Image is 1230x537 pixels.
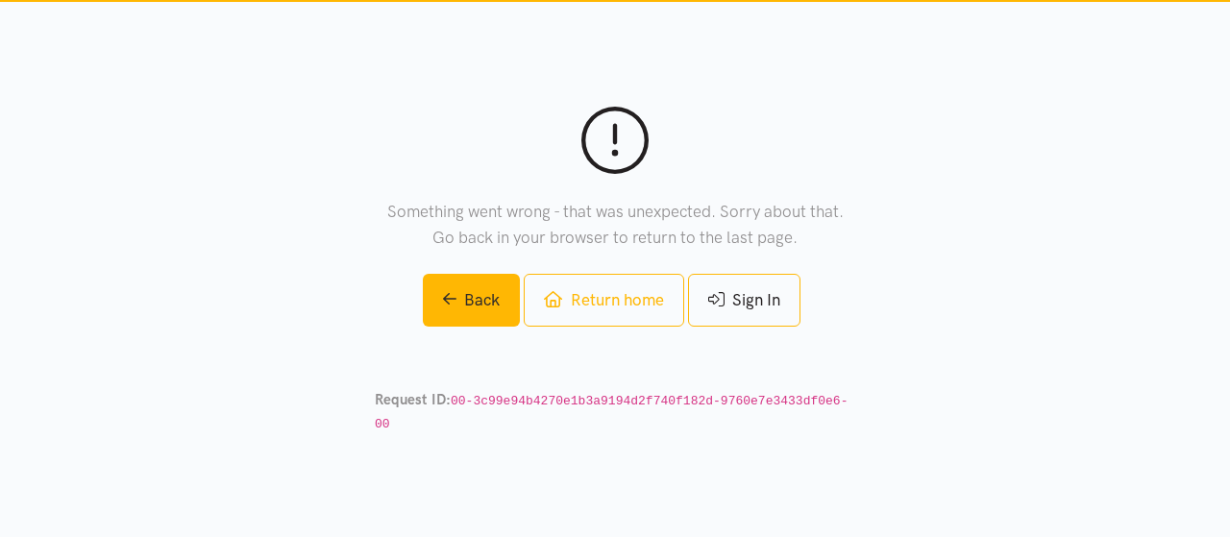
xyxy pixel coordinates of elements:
a: Back [423,274,521,327]
a: Return home [524,274,683,327]
p: Something went wrong - that was unexpected. Sorry about that. Go back in your browser to return t... [375,199,855,251]
code: 00-3c99e94b4270e1b3a9194d2f740f182d-9760e7e3433df0e6-00 [375,394,848,431]
strong: Request ID: [375,391,451,408]
a: Sign In [688,274,800,327]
